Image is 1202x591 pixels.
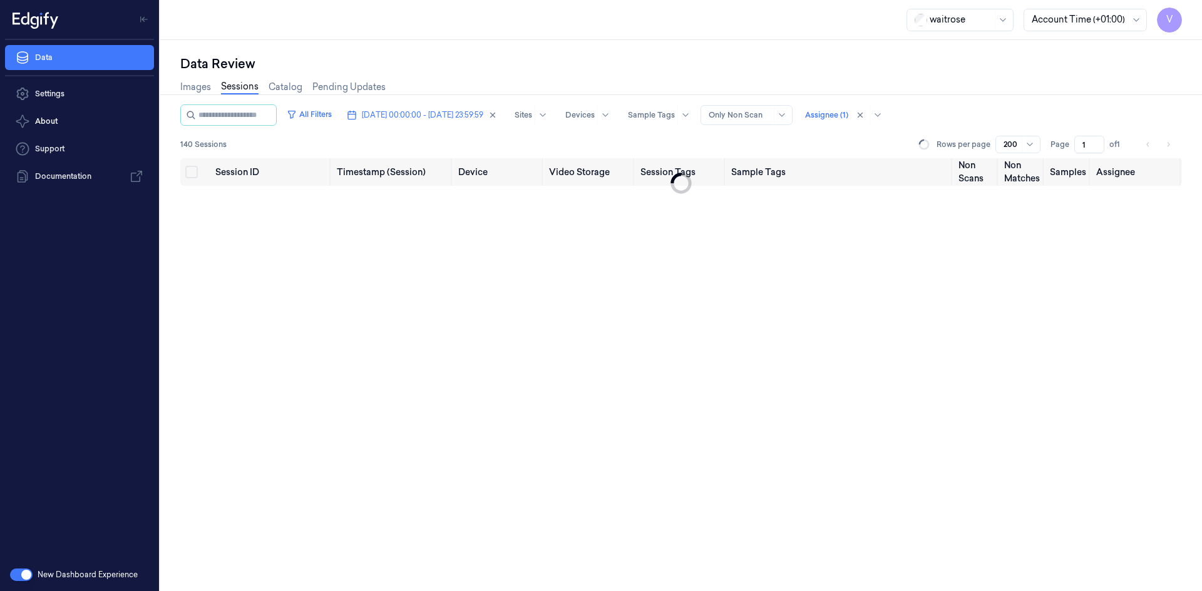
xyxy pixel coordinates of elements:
[453,158,544,186] th: Device
[5,164,154,189] a: Documentation
[1045,158,1091,186] th: Samples
[5,45,154,70] a: Data
[1109,139,1129,150] span: of 1
[362,109,483,121] span: [DATE] 00:00:00 - [DATE] 23:59:59
[5,109,154,134] button: About
[544,158,635,186] th: Video Storage
[937,139,990,150] p: Rows per page
[180,81,211,94] a: Images
[180,55,1182,73] div: Data Review
[999,158,1045,186] th: Non Matches
[185,166,198,178] button: Select all
[332,158,453,186] th: Timestamp (Session)
[1157,8,1182,33] button: V
[5,136,154,161] a: Support
[5,81,154,106] a: Settings
[210,158,332,186] th: Session ID
[134,9,154,29] button: Toggle Navigation
[312,81,386,94] a: Pending Updates
[269,81,302,94] a: Catalog
[1139,136,1177,153] nav: pagination
[221,80,259,94] a: Sessions
[953,158,999,186] th: Non Scans
[342,105,502,125] button: [DATE] 00:00:00 - [DATE] 23:59:59
[282,104,337,124] button: All Filters
[726,158,953,186] th: Sample Tags
[1050,139,1069,150] span: Page
[180,139,227,150] span: 140 Sessions
[635,158,726,186] th: Session Tags
[1091,158,1182,186] th: Assignee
